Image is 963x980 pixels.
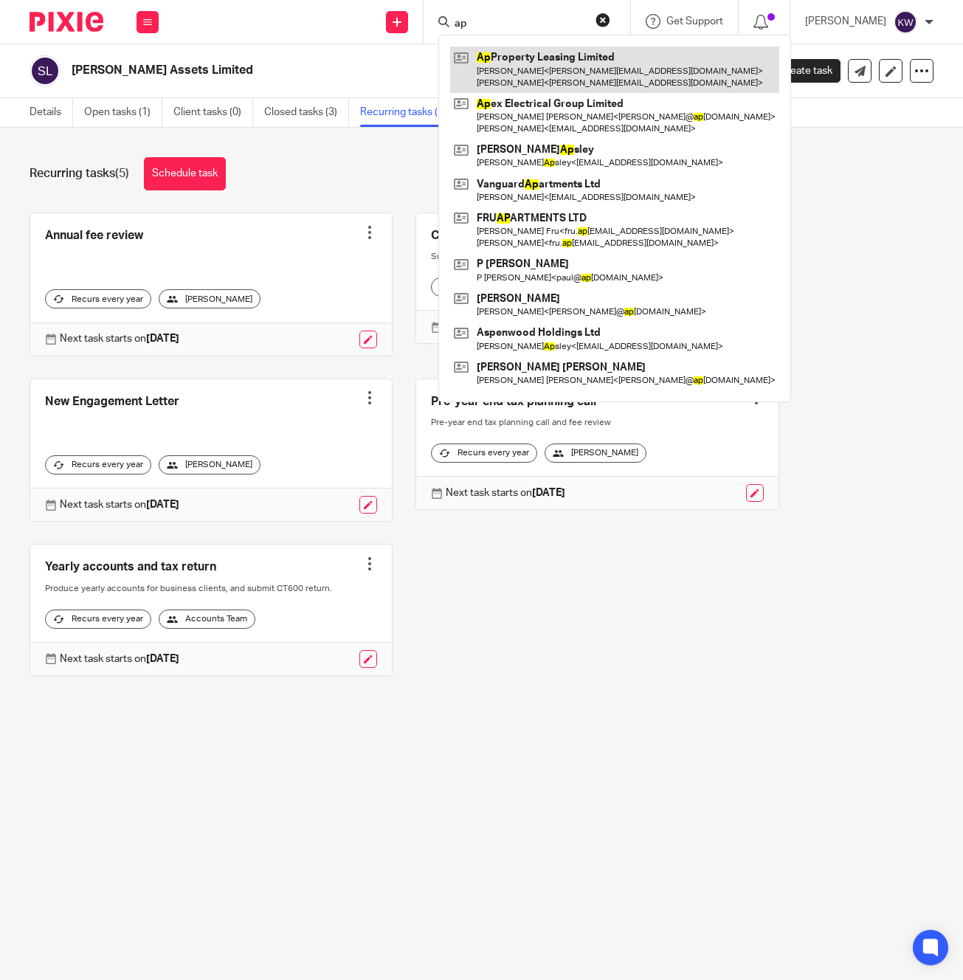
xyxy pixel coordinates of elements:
span: Get Support [666,16,723,27]
strong: [DATE] [146,334,179,344]
p: Next task starts on [60,331,179,346]
a: Schedule task [144,157,226,190]
a: Recurring tasks (5) [360,98,458,127]
strong: [DATE] [146,500,179,510]
a: Details [30,98,73,127]
p: Next task starts on [60,497,179,512]
span: (5) [115,168,129,179]
a: Open tasks (1) [84,98,162,127]
h2: [PERSON_NAME] Assets Limited [72,63,601,78]
a: Create task [755,59,841,83]
div: Accounts Team [159,610,255,629]
button: Clear [596,13,610,27]
div: Recurs every year [431,277,537,297]
img: Pixie [30,12,103,32]
p: Next task starts on [446,486,565,500]
p: Next task starts on [60,652,179,666]
div: Recurs every year [45,610,151,629]
a: Client tasks (0) [173,98,253,127]
div: [PERSON_NAME] [159,289,260,308]
img: svg%3E [30,55,61,86]
div: Recurs every year [45,455,151,475]
div: Recurs every year [45,289,151,308]
div: [PERSON_NAME] [545,444,646,463]
strong: [DATE] [532,488,565,498]
input: Search [453,18,586,31]
div: Recurs every year [431,444,537,463]
p: [PERSON_NAME] [805,14,886,29]
a: Closed tasks (3) [264,98,349,127]
strong: [DATE] [146,654,179,664]
div: [PERSON_NAME] [159,455,260,475]
h1: Recurring tasks [30,166,129,182]
img: svg%3E [894,10,917,34]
